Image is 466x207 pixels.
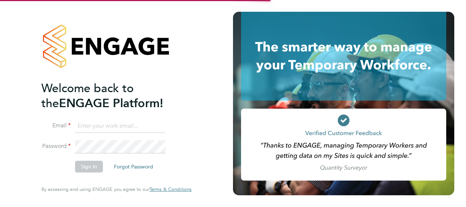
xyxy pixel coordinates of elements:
input: Enter your work email... [75,120,166,133]
span: Welcome back to the [41,81,134,110]
button: Sign In [75,161,103,172]
label: Password [41,142,71,150]
span: By accessing and using ENGAGE you agree to our [41,186,192,192]
h2: ENGAGE Platform! [41,81,184,111]
a: Terms & Conditions [149,186,192,192]
button: Forgot Password [108,161,159,172]
label: Email [41,122,71,130]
